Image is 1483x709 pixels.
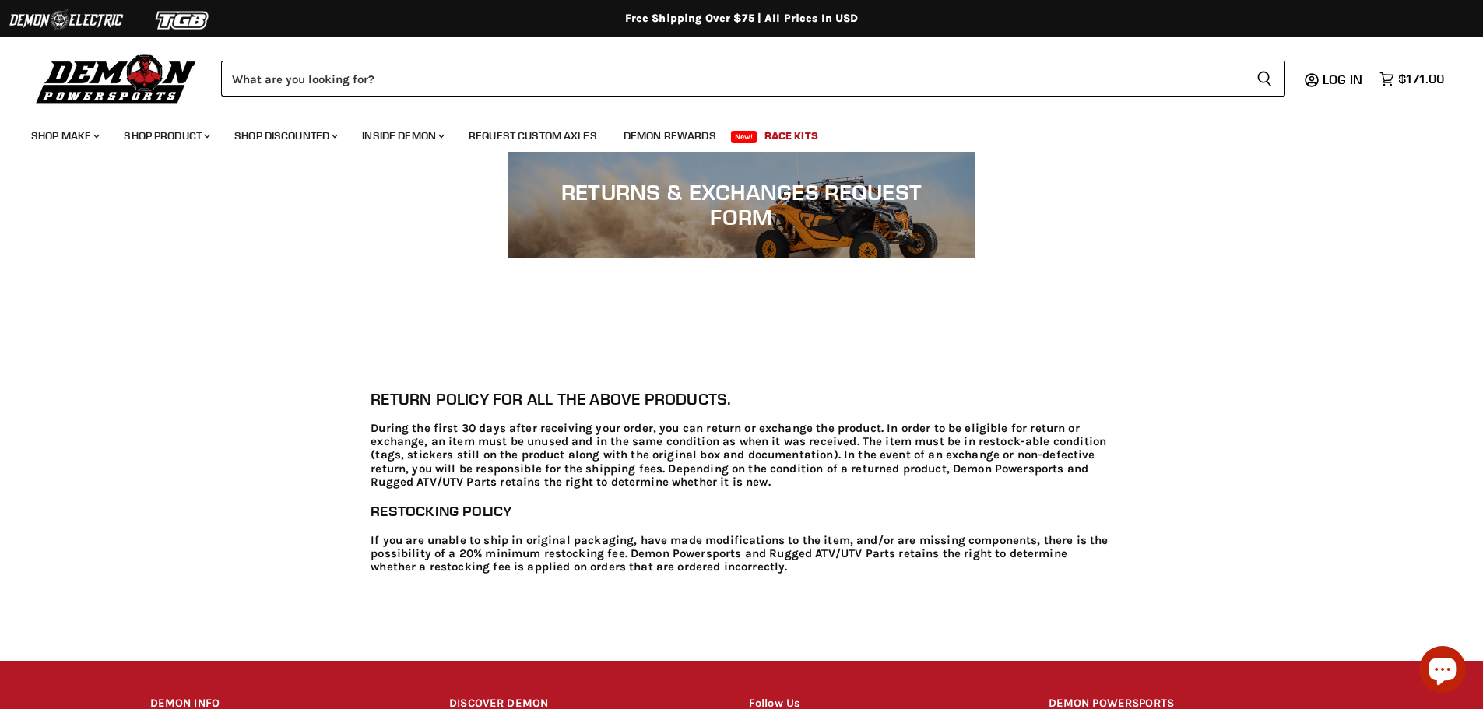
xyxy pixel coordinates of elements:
a: Demon Rewards [612,120,728,152]
ul: Main menu [19,114,1440,152]
img: Demon Electric Logo 2 [8,5,125,35]
inbox-online-store-chat: Shopify online store chat [1414,646,1471,697]
a: Race Kits [753,120,830,152]
a: $171.00 [1372,68,1452,90]
input: Search [221,61,1244,97]
p: During the first 30 days after receiving your order, you can return or exchange the product. In o... [371,422,1112,489]
button: Search [1244,61,1285,97]
span: $171.00 [1398,72,1444,86]
p: If you are unable to ship in original packaging, have made modifications to the item, and/or are ... [371,534,1112,574]
a: Shop Product [112,120,220,152]
form: Product [221,61,1285,97]
a: Shop Make [19,120,109,152]
span: Log in [1323,72,1362,87]
h1: Returns & Exchanges Request Form [539,180,944,230]
span: New! [731,131,757,143]
h3: Restocking Policy [371,503,1112,519]
img: TGB Logo 2 [125,5,241,35]
a: Inside Demon [350,120,454,152]
h2: RETURN POLICY FOR ALL THE ABOVE PRODUCTS. [371,391,1112,409]
div: Free Shipping Over $75 | All Prices In USD [119,12,1365,26]
a: Log in [1316,72,1372,86]
img: Demon Powersports [31,51,202,106]
a: Shop Discounted [223,120,347,152]
a: Request Custom Axles [457,120,609,152]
